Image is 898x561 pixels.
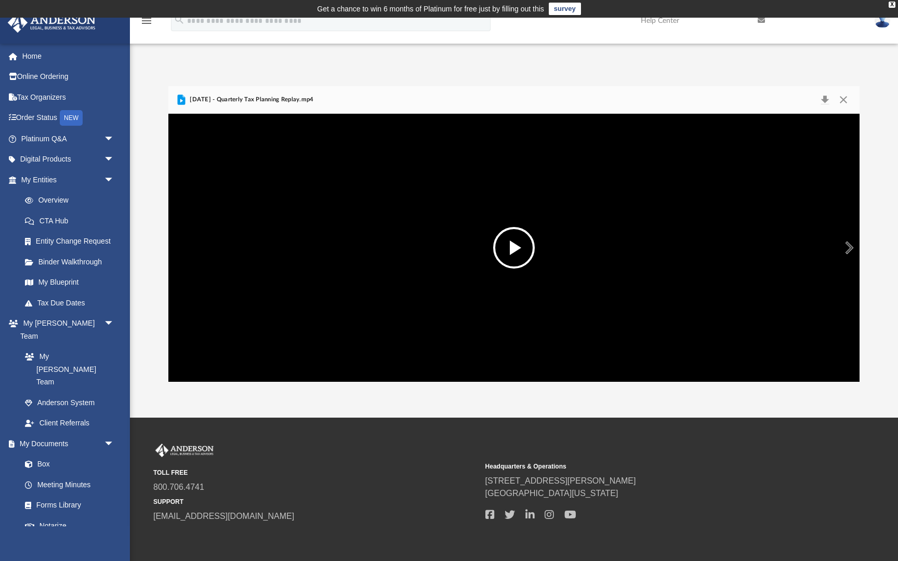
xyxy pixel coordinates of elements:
[104,128,125,150] span: arrow_drop_down
[60,110,83,126] div: NEW
[140,15,153,27] i: menu
[7,313,125,346] a: My [PERSON_NAME] Teamarrow_drop_down
[549,3,581,15] a: survey
[15,413,125,434] a: Client Referrals
[104,313,125,335] span: arrow_drop_down
[7,108,130,129] a: Order StatusNEW
[15,495,120,516] a: Forms Library
[889,2,895,8] div: close
[168,86,860,382] div: Preview
[15,190,130,211] a: Overview
[7,433,125,454] a: My Documentsarrow_drop_down
[153,497,478,506] small: SUPPORT
[7,66,130,87] a: Online Ordering
[104,169,125,191] span: arrow_drop_down
[168,114,860,382] div: File preview
[485,476,636,485] a: [STREET_ADDRESS][PERSON_NAME]
[5,12,99,33] img: Anderson Advisors Platinum Portal
[15,272,125,293] a: My Blueprint
[153,512,294,520] a: [EMAIL_ADDRESS][DOMAIN_NAME]
[104,433,125,455] span: arrow_drop_down
[837,233,860,262] button: Next File
[834,92,853,107] button: Close
[875,13,890,28] img: User Pic
[7,46,130,66] a: Home
[153,483,204,491] a: 800.706.4741
[15,292,130,313] a: Tax Due Dates
[15,251,130,272] a: Binder Walkthrough
[15,474,125,495] a: Meeting Minutes
[485,462,810,471] small: Headquarters & Operations
[15,346,120,393] a: My [PERSON_NAME] Team
[7,128,130,149] a: Platinum Q&Aarrow_drop_down
[7,87,130,108] a: Tax Organizers
[7,149,130,170] a: Digital Productsarrow_drop_down
[15,454,120,475] a: Box
[153,444,216,457] img: Anderson Advisors Platinum Portal
[815,92,834,107] button: Download
[153,468,478,477] small: TOLL FREE
[188,95,313,104] span: [DATE] - Quarterly Tax Planning Replay.mp4
[15,210,130,231] a: CTA Hub
[15,515,125,536] a: Notarize
[15,231,130,252] a: Entity Change Request
[140,20,153,27] a: menu
[104,149,125,170] span: arrow_drop_down
[317,3,544,15] div: Get a chance to win 6 months of Platinum for free just by filling out this
[15,392,125,413] a: Anderson System
[7,169,130,190] a: My Entitiesarrow_drop_down
[485,489,618,498] a: [GEOGRAPHIC_DATA][US_STATE]
[174,14,185,25] i: search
